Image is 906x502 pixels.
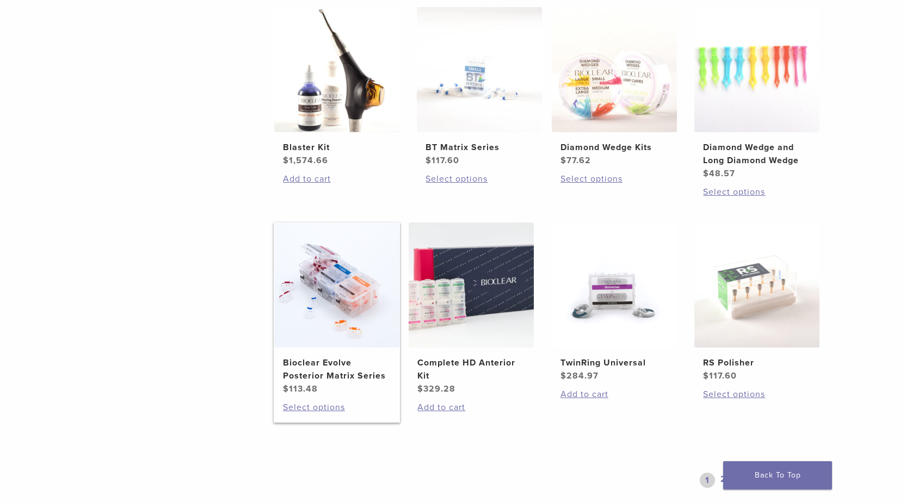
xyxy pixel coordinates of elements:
[283,155,328,166] bdi: 1,574.66
[703,168,735,179] bdi: 48.57
[417,383,423,394] span: $
[560,370,599,381] bdi: 284.97
[426,172,533,185] a: Select options for “BT Matrix Series”
[560,356,668,369] h2: TwinRing Universal
[417,401,525,414] a: Add to cart: “Complete HD Anterior Kit”
[560,155,566,166] span: $
[560,388,668,401] a: Add to cart: “TwinRing Universal”
[416,7,543,167] a: BT Matrix SeriesBT Matrix Series $117.60
[560,155,591,166] bdi: 77.62
[283,155,289,166] span: $
[283,141,391,154] h2: Blaster Kit
[274,7,399,132] img: Blaster Kit
[417,383,455,394] bdi: 329.28
[700,473,715,488] a: 1
[551,222,678,382] a: TwinRing UniversalTwinRing Universal $284.97
[283,383,318,394] bdi: 113.48
[283,172,391,185] a: Add to cart: “Blaster Kit”
[703,388,811,401] a: Select options for “RS Polisher”
[703,370,709,381] span: $
[283,356,391,382] h2: Bioclear Evolve Posterior Matrix Series
[560,141,668,154] h2: Diamond Wedge Kits
[694,222,821,382] a: RS PolisherRS Polisher $117.60
[274,222,400,395] a: Bioclear Evolve Posterior Matrix SeriesBioclear Evolve Posterior Matrix Series $113.48
[274,7,400,167] a: Blaster KitBlaster Kit $1,574.66
[694,222,819,348] img: RS Polisher
[409,222,534,348] img: Complete HD Anterior Kit
[417,7,542,132] img: BT Matrix Series
[426,155,459,166] bdi: 117.60
[560,370,566,381] span: $
[694,7,821,180] a: Diamond Wedge and Long Diamond WedgeDiamond Wedge and Long Diamond Wedge $48.57
[417,356,525,382] h2: Complete HD Anterior Kit
[283,401,391,414] a: Select options for “Bioclear Evolve Posterior Matrix Series”
[694,7,819,132] img: Diamond Wedge and Long Diamond Wedge
[703,141,811,167] h2: Diamond Wedge and Long Diamond Wedge
[552,7,677,132] img: Diamond Wedge Kits
[703,168,709,179] span: $
[283,383,289,394] span: $
[274,222,399,348] img: Bioclear Evolve Posterior Matrix Series
[703,356,811,369] h2: RS Polisher
[718,473,729,488] a: 2
[723,461,832,489] a: Back To Top
[551,7,678,167] a: Diamond Wedge KitsDiamond Wedge Kits $77.62
[426,155,432,166] span: $
[703,370,737,381] bdi: 117.60
[552,222,677,348] img: TwinRing Universal
[408,222,535,395] a: Complete HD Anterior KitComplete HD Anterior Kit $329.28
[703,185,811,199] a: Select options for “Diamond Wedge and Long Diamond Wedge”
[560,172,668,185] a: Select options for “Diamond Wedge Kits”
[426,141,533,154] h2: BT Matrix Series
